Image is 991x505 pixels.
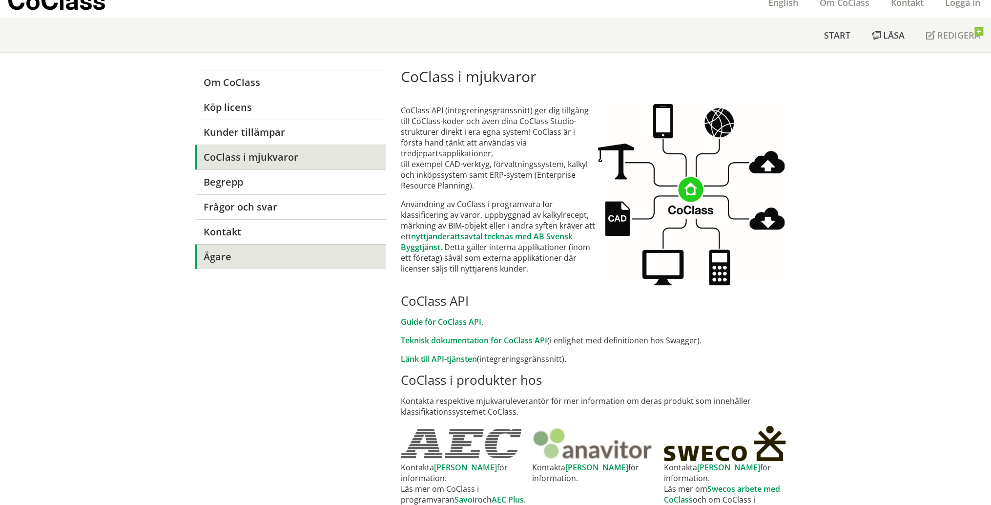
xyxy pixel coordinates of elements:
[664,426,796,461] a: SWECO's webbsida
[400,293,795,309] h2: CoClass API
[195,95,385,120] a: Köp licens
[400,105,598,191] p: CoClass API (integreringsgränssnitt) ger dig tillgång till CoClass-koder och även dina CoClass St...
[400,354,476,364] a: Länk till API-tjänsten
[195,70,385,95] a: Om CoClass
[195,169,385,194] a: Begrepp
[824,29,850,41] span: Start
[598,104,785,285] img: CoClassAPI.jpg
[195,145,385,169] a: CoClass i mjukvaror
[434,462,496,473] a: [PERSON_NAME]
[400,335,795,346] p: (i enlighet med definitionen hos Swagger).
[664,484,780,505] a: Swecos arbete med CoClass
[400,396,795,417] p: Kontakta respektive mjukvaruleverantör för mer information om deras produkt som innehåller klassi...
[195,120,385,145] a: Kunder tillämpar
[400,231,572,252] a: nyttjanderättsavtal tecknas med AB Svensk Byggtjänst
[454,494,477,505] a: Savoir
[697,462,760,473] a: [PERSON_NAME]
[883,29,905,41] span: Läsa
[400,429,521,459] img: AEC.jpg
[400,335,547,346] a: Teknisk dokumentation för CoClass API
[861,18,915,52] a: Läsa
[400,429,532,459] a: AEC's webbsida
[813,18,861,52] a: Start
[491,494,523,505] a: AEC Plus
[195,219,385,244] a: Kontakt
[195,244,385,269] a: Ägare
[195,194,385,219] a: Frågor och svar
[400,199,598,274] p: Användning av CoClass i programvara för klassificering av varor, uppbyggnad av kalkylrecept, märk...
[400,316,481,327] a: Guide för CoClass API
[565,462,628,473] a: [PERSON_NAME]
[400,316,795,327] p: .
[400,354,795,364] p: (integreringsgränssnitt).
[400,68,795,85] h1: CoClass i mjukvaror
[400,372,795,388] h2: CoClass i produkter hos
[532,427,654,460] img: Anavitor.JPG
[532,427,664,460] a: Anavitor's webbsida
[664,426,785,461] img: sweco_logo.jpg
